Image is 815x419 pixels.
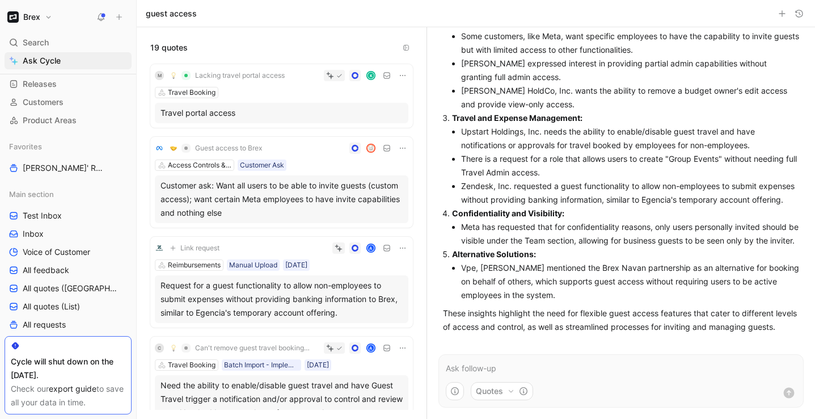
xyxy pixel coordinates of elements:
li: Zendesk, Inc. requested a guest functionality to allow non-employees to submit expenses without p... [461,179,799,207]
span: All feedback [23,265,69,276]
strong: Alternative Solutions: [452,249,536,259]
div: Customer ask: Want all users to be able to invite guests (custom access); want certain Meta emplo... [161,179,403,220]
a: export guide [49,384,96,393]
a: All requests [5,316,132,333]
div: A [368,245,375,252]
div: C [155,343,164,353]
img: avatar [368,145,375,152]
span: [PERSON_NAME]' Requests [23,162,107,174]
button: BrexBrex [5,9,55,25]
div: A [368,345,375,352]
div: Batch Import - Implementation [224,359,299,371]
a: Inbox [5,225,132,242]
span: Favorites [9,141,42,152]
a: [PERSON_NAME]' Requests [5,160,132,177]
span: Inbox [23,228,44,240]
button: 🤝Guest access to Brex [166,141,266,155]
span: Test Inbox [23,210,62,221]
li: Vpe, [PERSON_NAME] mentioned the Brex Navan partnership as an alternative for booking on behalf o... [461,261,799,302]
span: Guest access to Brex [195,144,262,153]
span: Can't remove guest travel booking permission from employees [195,343,310,353]
h1: guest access [146,8,197,19]
span: Link request [180,244,219,253]
strong: Travel and Expense Management: [452,113,582,123]
li: [PERSON_NAME] expressed interest in providing partial admin capabilities without granting full ad... [461,57,799,84]
div: Search [5,34,132,51]
div: Manual Upload [229,259,277,271]
div: Main sectionTest InboxInboxVoice of CustomerAll feedbackAll quotes ([GEOGRAPHIC_DATA])All quotes ... [5,186,132,370]
strong: Confidentiality and Visibility: [452,208,564,218]
h1: Brex [23,12,40,22]
div: Reimbursements [168,259,221,271]
li: Upstart Holdings, Inc. needs the ability to enable/disable guest travel and have notifications or... [461,125,799,152]
span: All quotes ([GEOGRAPHIC_DATA]) [23,283,119,294]
div: Travel Booking [168,359,216,371]
span: Search [23,36,49,49]
button: 💡Can't remove guest travel booking permission from employees [166,341,314,355]
span: Product Areas [23,115,77,126]
a: Product Areas [5,112,132,129]
div: [DATE] [285,259,307,271]
li: Meta has requested that for confidentiality reasons, only users personally invited should be visi... [461,220,799,248]
span: Releases [23,78,57,90]
button: Link request [166,241,223,255]
div: M [155,71,164,80]
img: 💡 [170,345,177,351]
span: All quotes (List) [23,301,80,312]
span: Customers [23,97,64,108]
span: Voice of Customer [23,246,90,258]
span: Ask Cycle [23,54,61,68]
span: 19 quotes [150,41,188,55]
a: Releases [5,76,132,93]
li: [PERSON_NAME] HoldCo, Inc. wants the ability to remove a budget owner's edit access and provide v... [461,84,799,111]
img: Brex [7,11,19,23]
div: K [368,72,375,79]
div: [DATE] [307,359,329,371]
p: These insights highlight the need for flexible guest access features that cater to different leve... [443,307,799,334]
a: Initiative pipeline [5,334,132,351]
div: Favorites [5,138,132,155]
span: All requests [23,319,66,330]
div: Access Controls & Permissions [168,160,231,171]
a: All feedback [5,262,132,279]
a: Voice of Customer [5,244,132,261]
li: There is a request for a role that allows users to create "Group Events" without needing full Tra... [461,152,799,179]
a: Test Inbox [5,207,132,224]
img: logo [155,244,164,253]
img: logo [155,144,164,153]
div: Travel portal access [161,106,403,120]
div: Main section [5,186,132,203]
div: Customer Ask [240,160,284,171]
span: Main section [9,188,54,200]
a: All quotes ([GEOGRAPHIC_DATA]) [5,280,132,297]
li: Some customers, like Meta, want specific employees to have the capability to invite guests but wi... [461,30,799,57]
button: Quotes [471,382,533,400]
div: Request for a guest functionality to allow non-employees to submit expenses without providing ban... [161,279,403,320]
a: Customers [5,94,132,111]
a: All quotes (List) [5,298,132,315]
img: 🤝 [170,145,177,152]
div: Cycle will shut down on the [DATE]. [11,355,125,382]
a: Ask Cycle [5,52,132,69]
div: Check our to save all your data in time. [11,382,125,409]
